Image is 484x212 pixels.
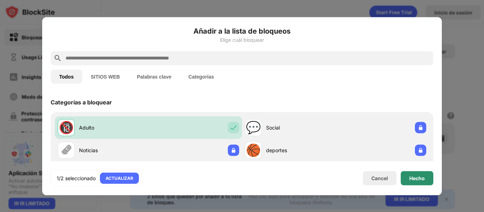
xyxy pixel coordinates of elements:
div: Elige cuál bloquear [51,37,433,42]
div: ACTUALIZAR [106,174,133,182]
div: Hecho [409,175,425,181]
button: Palabras clave [128,69,180,84]
div: Categorías a bloquear [51,98,112,105]
h6: Añadir a la lista de bloqueos [51,25,433,36]
button: SITIOS WEB [82,69,128,84]
div: 💬 [246,120,261,135]
div: deportes [266,147,336,154]
div: Cancel [371,175,388,181]
button: Categorías [180,69,223,84]
button: Todos [51,69,82,84]
div: 🔞 [59,120,74,135]
div: Social [266,124,336,131]
div: Noticias [79,147,148,154]
div: 🗞 [60,143,72,157]
div: 1/2 seleccionado [57,174,96,182]
div: Adulto [79,124,148,131]
img: search.svg [54,54,62,62]
div: 🏀 [246,143,261,157]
